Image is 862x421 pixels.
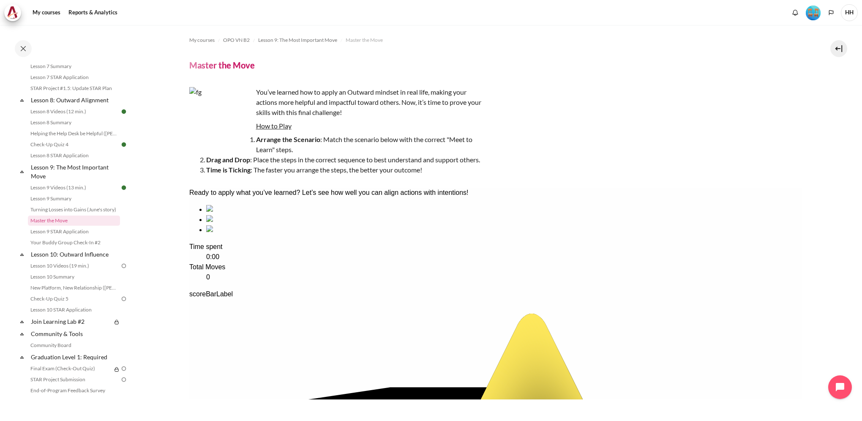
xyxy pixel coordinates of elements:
[189,33,802,47] nav: Navigation bar
[4,4,25,21] a: Architeck Architeck
[30,94,120,106] a: Lesson 8: Outward Alignment
[18,167,26,176] span: Collapse
[28,83,120,93] a: STAR Project #1.5: Update STAR Plan
[65,4,120,21] a: Reports & Analytics
[28,396,112,407] a: Level 1 Certificate
[189,35,215,45] a: My courses
[18,317,26,326] span: Collapse
[28,375,120,385] a: STAR Project Submission
[28,272,120,282] a: Lesson 10 Summary
[120,262,128,270] img: To do
[18,330,26,338] span: Collapse
[189,87,253,150] img: fg
[28,72,120,82] a: Lesson 7 STAR Application
[30,328,120,339] a: Community & Tools
[30,316,112,327] a: Join Learning Lab #2
[256,135,320,143] strong: Arrange the Scenario
[120,376,128,383] img: To do
[789,6,802,19] div: Show notification window with no new notifications
[346,35,383,45] a: Master the Move
[841,4,858,21] a: User menu
[258,36,337,44] span: Lesson 9: The Most Important Move
[206,166,251,174] strong: Time is Ticking
[28,238,120,248] a: Your Buddy Group Check-In #2
[120,365,128,372] img: To do
[206,155,485,165] li: : Place the steps in the correct sequence to best understand and support others.
[28,364,112,374] a: Final Exam (Check-Out Quiz)
[189,87,485,118] p: You’ve learned how to apply an Outward mindset in real life, making your actions more helpful and...
[806,5,821,20] img: Level #4
[206,156,250,164] strong: Drag and Drop
[28,385,120,396] a: End-of-Program Feedback Survey
[28,194,120,204] a: Lesson 9 Summary
[28,294,120,304] a: Check-Up Quiz 5
[30,351,120,363] a: Graduation Level 1: Required
[120,108,128,115] img: Done
[223,35,250,45] a: OPO VN B2
[28,216,120,226] a: Master the Move
[28,227,120,237] a: Lesson 9 STAR Application
[28,107,120,117] a: Lesson 8 Videos (12 min.)
[7,6,19,19] img: Architeck
[223,36,250,44] span: OPO VN B2
[18,96,26,104] span: Collapse
[28,139,120,150] a: Check-Up Quiz 4
[206,134,485,155] li: : Match the scenario below with the correct "Meet to Learn" steps.
[189,60,255,71] h4: Master the Move
[841,4,858,21] span: HH
[28,205,120,215] a: Turning Losses into Gains (June's story)
[825,6,837,19] button: Languages
[30,161,120,182] a: Lesson 9: The Most Important Move
[28,61,120,71] a: Lesson 7 Summary
[189,188,802,399] iframe: Master the Move
[258,35,337,45] a: Lesson 9: The Most Important Move
[30,4,63,21] a: My courses
[120,184,128,191] img: Done
[28,150,120,161] a: Lesson 8 STAR Application
[18,250,26,259] span: Collapse
[28,128,120,139] a: Helping the Help Desk be Helpful ([PERSON_NAME]'s Story)
[28,118,120,128] a: Lesson 8 Summary
[120,141,128,148] img: Done
[120,295,128,303] img: To do
[28,183,120,193] a: Lesson 9 Videos (13 min.)
[206,165,485,175] li: : The faster you arrange the steps, the better your outcome!
[256,122,292,130] u: How to Play
[189,36,215,44] span: My courses
[28,283,120,293] a: New Platform, New Relationship ([PERSON_NAME]'s Story)
[30,249,120,260] a: Lesson 10: Outward Influence
[802,5,824,20] a: Level #4
[28,261,120,271] a: Lesson 10 Videos (19 min.)
[18,353,26,361] span: Collapse
[346,36,383,44] span: Master the Move
[28,305,120,315] a: Lesson 10 STAR Application
[28,340,120,350] a: Community Board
